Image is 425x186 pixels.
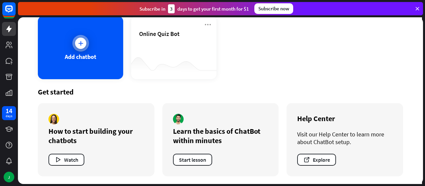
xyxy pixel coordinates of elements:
[4,172,14,182] div: J
[48,154,84,166] button: Watch
[5,3,25,23] button: Open LiveChat chat widget
[48,126,144,145] div: How to start building your chatbots
[48,114,59,124] img: author
[297,154,336,166] button: Explore
[173,154,212,166] button: Start lesson
[2,106,16,120] a: 14 days
[6,108,12,114] div: 14
[173,126,268,145] div: Learn the basics of ChatBot within minutes
[139,4,249,13] div: Subscribe in days to get your first month for $1
[168,4,175,13] div: 3
[297,114,392,123] div: Help Center
[65,53,96,61] div: Add chatbot
[139,30,180,38] span: Online Quiz Bot
[38,87,403,96] div: Get started
[6,114,12,118] div: days
[173,114,184,124] img: author
[254,3,293,14] div: Subscribe now
[297,130,392,146] div: Visit our Help Center to learn more about ChatBot setup.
